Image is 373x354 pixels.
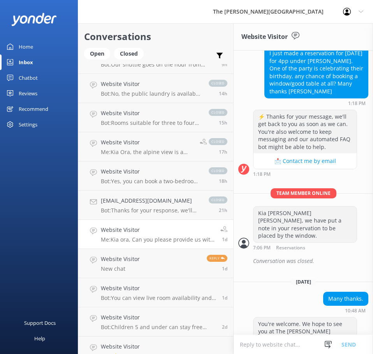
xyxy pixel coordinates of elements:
p: Me: Kia ora, Can you please provide us with dates you want to make a reservation in the restauran... [101,236,215,243]
div: Kia [PERSON_NAME] [PERSON_NAME], we have put a note in your reservation to be placed by the window. [253,207,357,242]
a: [EMAIL_ADDRESS][DOMAIN_NAME]Bot:Thanks for your response, we'll get back to you as soon as we can... [78,191,233,220]
h4: Website Visitor [101,313,216,322]
a: Website VisitorBot:You can view live room availability and make your reservation online at [URL][... [78,278,233,307]
div: 07:06pm 11-Aug-2025 (UTC +12:00) Pacific/Auckland [253,245,357,251]
div: Reviews [19,86,37,101]
span: 12:42pm 11-Aug-2025 (UTC +12:00) Pacific/Auckland [222,236,227,243]
div: Help [34,331,45,346]
a: Website VisitorMe:Kia Ora, the alpine view is a partially obstructed view found in our Superior r... [78,132,233,161]
div: Chatbot [19,70,38,86]
span: closed [209,167,227,174]
h4: Website Visitor [101,138,194,147]
div: Closed [114,48,144,60]
div: I just made a reservation for [DATE] for 4pp under [PERSON_NAME]. One of the party is celebrating... [265,47,368,98]
h2: Conversations [84,29,227,44]
span: [DATE] [291,279,316,285]
h4: Website Visitor [101,342,216,351]
p: Me: Kia Ora, the alpine view is a partially obstructed view found in our Superior rooms. [GEOGRAP... [101,149,194,156]
div: 10:48am 12-Aug-2025 (UTC +12:00) Pacific/Auckland [323,308,368,313]
div: Recommend [19,101,48,117]
div: Settings [19,117,37,132]
div: Home [19,39,33,54]
span: Reservations [276,245,305,251]
h3: Website Visitor [241,32,288,42]
h4: [EMAIL_ADDRESS][DOMAIN_NAME] [101,196,201,205]
h4: Website Visitor [101,167,201,176]
a: Website VisitorBot:Rooms suitable for three to four people include the Superior Two Bedroom Apart... [78,103,233,132]
span: 05:58pm 11-Aug-2025 (UTC +12:00) Pacific/Auckland [219,178,227,184]
span: closed [209,109,227,116]
div: Many thanks. [324,292,368,305]
span: 03:47am 11-Aug-2025 (UTC +12:00) Pacific/Auckland [222,265,227,272]
p: Bot: No, the public laundry is available to guests at no charge. [101,90,201,97]
div: Support Docs [24,315,56,331]
p: Bot: Thanks for your response, we'll get back to you as soon as we can during opening hours. [101,207,201,214]
strong: 10:48 AM [345,308,366,313]
span: 09:00am 10-Aug-2025 (UTC +12:00) Pacific/Auckland [222,324,227,330]
span: 07:12pm 11-Aug-2025 (UTC +12:00) Pacific/Auckland [219,149,227,155]
a: Website VisitorBot:No, the public laundry is available to guests at no charge.closed14h [78,74,233,103]
h4: Website Visitor [101,80,201,88]
div: 2025-08-11T07:09:08.187 [238,254,368,268]
span: closed [209,80,227,87]
span: Team member online [271,188,336,198]
button: 📩 Contact me by email [253,153,357,169]
span: closed [209,196,227,203]
p: Bot: Our shuttle goes on the hour from 8:00am, returning at 15 minutes past the hour, up until 10... [101,61,216,68]
h4: Website Visitor [101,226,215,234]
div: Conversation was closed. [253,254,368,268]
a: Website VisitorBot:Yes, you can book a two-bedroom suite for four adults and a child. Rooms suita... [78,161,233,191]
a: Website VisitorMe:Kia ora, Can you please provide us with dates you want to make a reservation in... [78,220,233,249]
h4: Website Visitor [101,284,216,293]
div: Inbox [19,54,33,70]
p: Bot: Yes, you can book a two-bedroom suite for four adults and a child. Rooms suitable for three ... [101,178,201,185]
strong: 7:06 PM [253,245,271,251]
span: 03:38pm 11-Aug-2025 (UTC +12:00) Pacific/Auckland [219,207,227,214]
span: 03:50am 12-Aug-2025 (UTC +12:00) Pacific/Auckland [222,61,227,68]
strong: 1:18 PM [348,101,366,106]
div: Open [84,48,110,60]
p: New chat [101,265,140,272]
img: yonder-white-logo.png [12,13,56,26]
span: Reply [207,255,227,262]
a: Open [84,49,114,58]
h4: Website Visitor [101,109,201,117]
h4: Website Visitor [101,255,140,263]
p: Bot: You can view live room availability and make your reservation online at [URL][DOMAIN_NAME]. [101,294,216,301]
a: Website VisitorNew chatReply1d [78,249,233,278]
div: You're welcome. We hope to see you at The [PERSON_NAME][GEOGRAPHIC_DATA] soon! [253,317,357,346]
div: ⚡ Thanks for your message, we'll get back to you as soon as we can. You're also welcome to keep m... [253,110,357,154]
a: Closed [114,49,148,58]
div: 01:18pm 11-Aug-2025 (UTC +12:00) Pacific/Auckland [264,100,368,106]
span: closed [209,138,227,145]
span: 10:29pm 11-Aug-2025 (UTC +12:00) Pacific/Auckland [219,90,227,97]
p: Bot: Rooms suitable for three to four people include the Superior Two Bedroom Apartment, Lake Vie... [101,119,201,126]
div: 01:18pm 11-Aug-2025 (UTC +12:00) Pacific/Auckland [253,171,357,177]
p: Bot: Children 5 and under can stay free when sharing existing bedding with parents. [101,324,216,331]
strong: 1:18 PM [253,172,271,177]
span: 11:26pm 10-Aug-2025 (UTC +12:00) Pacific/Auckland [222,294,227,301]
a: Website VisitorBot:Children 5 and under can stay free when sharing existing bedding with parents.2d [78,307,233,336]
span: 09:49pm 11-Aug-2025 (UTC +12:00) Pacific/Auckland [219,119,227,126]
